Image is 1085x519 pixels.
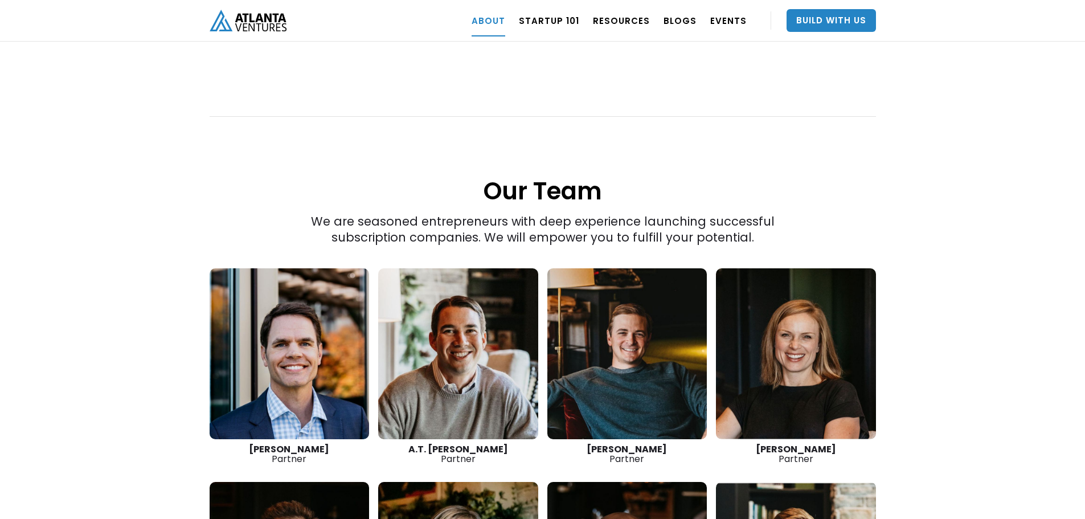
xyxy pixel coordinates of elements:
h1: Our Team [210,118,876,207]
div: Partner [378,444,538,464]
strong: [PERSON_NAME] [756,443,836,456]
a: EVENTS [710,5,747,36]
div: Partner [716,444,876,464]
strong: [PERSON_NAME] [249,443,329,456]
a: ABOUT [472,5,505,36]
a: Startup 101 [519,5,579,36]
a: Build With Us [787,9,876,32]
strong: [PERSON_NAME] [587,443,667,456]
a: BLOGS [664,5,697,36]
div: Partner [210,444,370,464]
strong: A.T. [PERSON_NAME] [408,443,508,456]
a: RESOURCES [593,5,650,36]
div: Partner [547,444,707,464]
